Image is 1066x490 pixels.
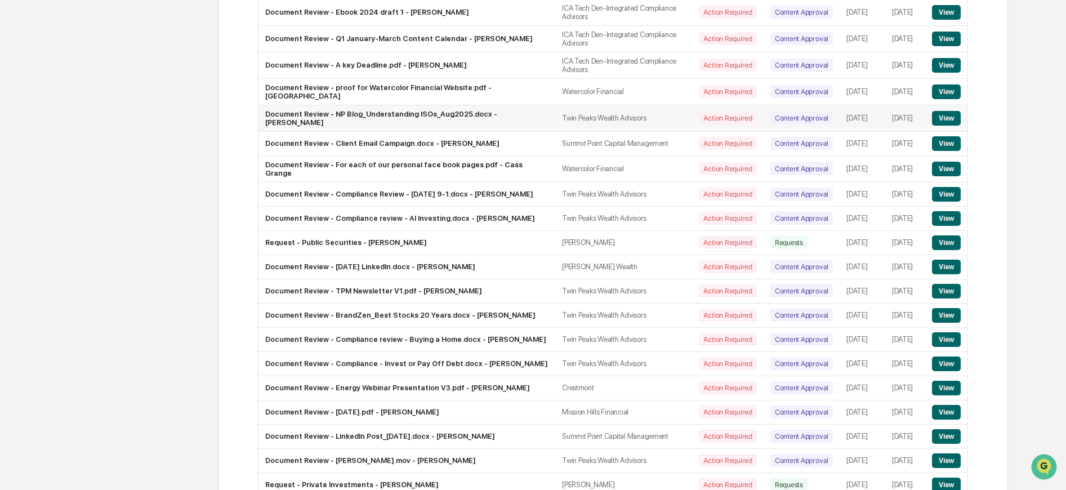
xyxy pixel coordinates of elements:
[77,137,144,158] a: 🗄️Attestations
[932,429,961,444] button: View
[932,84,961,99] button: View
[258,79,555,105] td: Document Review - proof for Watercolor Financial Website.pdf - [GEOGRAPHIC_DATA]
[699,430,756,443] div: Action Required
[885,52,925,79] td: [DATE]
[555,304,692,328] td: Twin Peaks Wealth Advisors
[885,156,925,182] td: [DATE]
[23,142,73,153] span: Preclearance
[840,279,885,304] td: [DATE]
[699,309,756,322] div: Action Required
[555,352,692,376] td: Twin Peaks Wealth Advisors
[932,162,961,176] button: View
[770,357,833,370] div: Content Approval
[840,207,885,231] td: [DATE]
[258,279,555,304] td: Document Review - TPM Newsletter V1.pdf - [PERSON_NAME]
[11,164,20,173] div: 🔎
[699,32,756,45] div: Action Required
[840,182,885,207] td: [DATE]
[885,279,925,304] td: [DATE]
[555,255,692,279] td: [PERSON_NAME] Wealth
[699,85,756,98] div: Action Required
[699,212,756,225] div: Action Required
[840,376,885,400] td: [DATE]
[699,162,756,175] div: Action Required
[885,26,925,52] td: [DATE]
[770,6,833,19] div: Content Approval
[191,90,205,103] button: Start new chat
[932,136,961,151] button: View
[699,454,756,467] div: Action Required
[770,162,833,175] div: Content Approval
[258,449,555,473] td: Document Review - [PERSON_NAME].mov - [PERSON_NAME]
[82,143,91,152] div: 🗄️
[840,132,885,156] td: [DATE]
[840,304,885,328] td: [DATE]
[840,79,885,105] td: [DATE]
[770,85,833,98] div: Content Approval
[555,52,692,79] td: ICA Tech Den-Integrated Compliance Advisors
[885,231,925,255] td: [DATE]
[770,137,833,150] div: Content Approval
[555,279,692,304] td: Twin Peaks Wealth Advisors
[932,357,961,371] button: View
[885,425,925,449] td: [DATE]
[699,260,756,273] div: Action Required
[699,406,756,418] div: Action Required
[555,105,692,132] td: Twin Peaks Wealth Advisors
[840,400,885,425] td: [DATE]
[7,137,77,158] a: 🖐️Preclearance
[258,156,555,182] td: Document Review - For each of our personal face book pages.pdf - Cass Grange
[11,24,205,42] p: How can we help?
[932,58,961,73] button: View
[11,86,32,106] img: 1746055101610-c473b297-6a78-478c-a979-82029cc54cd1
[840,231,885,255] td: [DATE]
[258,207,555,231] td: Document Review - Compliance review - AI Investing.docx - [PERSON_NAME]
[93,142,140,153] span: Attestations
[770,260,833,273] div: Content Approval
[699,188,756,201] div: Action Required
[932,405,961,420] button: View
[932,284,961,299] button: View
[555,207,692,231] td: Twin Peaks Wealth Advisors
[38,86,185,97] div: Start new chat
[840,352,885,376] td: [DATE]
[885,132,925,156] td: [DATE]
[770,112,833,124] div: Content Approval
[840,425,885,449] td: [DATE]
[555,231,692,255] td: [PERSON_NAME]
[885,352,925,376] td: [DATE]
[555,328,692,352] td: Twin Peaks Wealth Advisors
[840,105,885,132] td: [DATE]
[258,352,555,376] td: Document Review - Compliance - Invest or Pay Off Debt.docx - [PERSON_NAME]
[29,51,186,63] input: Clear
[885,449,925,473] td: [DATE]
[79,190,136,199] a: Powered byPylon
[770,59,833,72] div: Content Approval
[112,191,136,199] span: Pylon
[258,26,555,52] td: Document Review - Q1 January-March Content Calendar - [PERSON_NAME]
[699,6,756,19] div: Action Required
[885,182,925,207] td: [DATE]
[699,381,756,394] div: Action Required
[770,309,833,322] div: Content Approval
[885,400,925,425] td: [DATE]
[258,304,555,328] td: Document Review - BrandZen_Best Stocks 20 Years.docx - [PERSON_NAME]
[840,156,885,182] td: [DATE]
[555,26,692,52] td: ICA Tech Den-Integrated Compliance Advisors
[258,231,555,255] td: Request - Public Securities - [PERSON_NAME]
[770,284,833,297] div: Content Approval
[932,32,961,46] button: View
[932,111,961,126] button: View
[770,212,833,225] div: Content Approval
[770,406,833,418] div: Content Approval
[1030,453,1060,483] iframe: Open customer support
[699,357,756,370] div: Action Required
[885,207,925,231] td: [DATE]
[258,425,555,449] td: Document Review - LinkedIn Post_[DATE].docx - [PERSON_NAME]
[885,376,925,400] td: [DATE]
[555,376,692,400] td: Crestmont
[885,255,925,279] td: [DATE]
[932,260,961,274] button: View
[555,132,692,156] td: Summit Point Capital Management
